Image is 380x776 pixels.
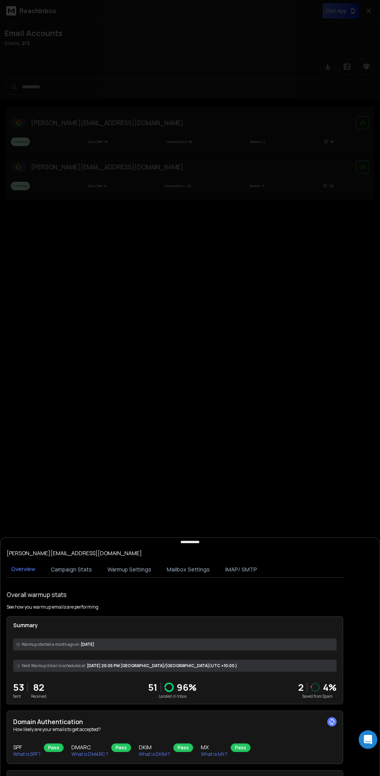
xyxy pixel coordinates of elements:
div: Pass [44,743,64,752]
h3: DKIM [139,743,170,751]
h1: Overall warmup stats [7,590,67,599]
button: Mailbox Settings [162,561,214,578]
p: See how you warmup emails are performing [7,604,98,610]
p: Summary [13,621,337,629]
p: What is DMARC ? [71,751,108,757]
button: Warmup Settings [103,561,156,578]
div: Pass [173,743,193,752]
p: How likely are your emails to get accepted? [13,726,337,733]
span: Next Warmup Email is scheduled at [22,663,85,669]
div: Pass [111,743,131,752]
div: [DATE] [13,638,337,650]
div: Open Intercom Messenger [359,730,377,749]
p: 96 % [177,681,197,693]
h3: SPF [13,743,41,751]
strong: 2 [298,681,304,693]
p: 53 [13,681,24,693]
h3: MX [201,743,228,751]
p: 4 % [323,681,337,693]
p: What is SPF ? [13,751,41,757]
p: Received [31,693,47,699]
button: Overview [7,561,40,578]
p: Landed in Inbox [148,693,197,699]
p: Sent [13,693,24,699]
span: Warmup started a month ago on [22,642,79,647]
p: 51 [148,681,157,693]
div: [DATE] 20:05 PM [GEOGRAPHIC_DATA]/[GEOGRAPHIC_DATA] (UTC +10:00 ) [13,660,337,672]
h3: DMARC [71,743,108,751]
p: 82 [31,681,47,693]
button: Campaign Stats [46,561,97,578]
h2: Domain Authentication [13,717,337,726]
p: What is MX ? [201,751,228,757]
p: Saved from Spam [298,693,337,699]
button: IMAP/ SMTP [221,561,262,578]
p: [PERSON_NAME][EMAIL_ADDRESS][DOMAIN_NAME] [7,549,142,557]
p: What is DKIM ? [139,751,170,757]
div: Pass [231,743,250,752]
